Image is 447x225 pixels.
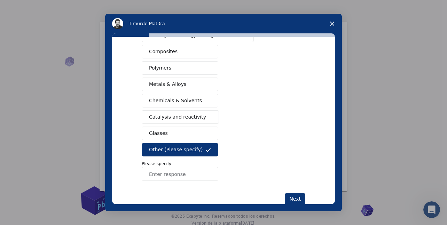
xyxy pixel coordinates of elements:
button: Composites [142,45,218,58]
span: Glasses [149,130,168,137]
span: Polymers [149,64,171,72]
img: Imagen de perfil de Timur [112,18,123,29]
span: Other (Please specify) [149,146,203,153]
button: Glasses [142,127,218,140]
span: Metals & Alloys [149,81,186,88]
span: Soporte [14,5,39,11]
button: Chemicals & Solvents [142,94,218,107]
font: Timur [129,21,142,26]
button: Catalysis and reactivity [142,110,219,124]
p: Please specify [142,161,305,167]
input: Enter response [142,167,218,181]
button: Metals & Alloys [142,78,218,91]
span: Chemicals & Solvents [149,97,202,104]
button: Other (Please specify) [142,143,218,156]
span: Catalysis and reactivity [149,113,206,121]
font: de Mat3ra [142,21,165,26]
button: Next [285,193,305,205]
span: Composites [149,48,178,55]
button: Polymers [142,61,218,75]
span: Cerrar encuesta [322,14,342,33]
